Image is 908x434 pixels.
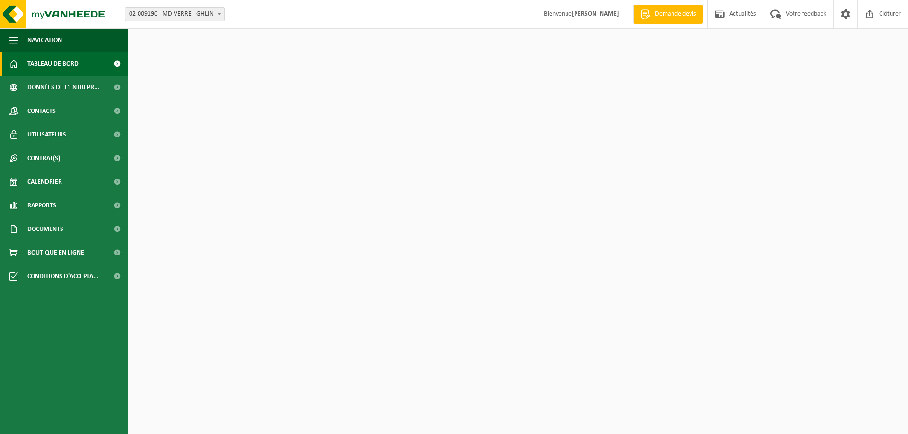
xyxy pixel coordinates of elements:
span: Tableau de bord [27,52,79,76]
span: Demande devis [653,9,698,19]
span: 02-009190 - MD VERRE - GHLIN [125,8,224,21]
a: Demande devis [633,5,703,24]
span: Calendrier [27,170,62,194]
span: Navigation [27,28,62,52]
span: Contacts [27,99,56,123]
span: 02-009190 - MD VERRE - GHLIN [125,7,225,21]
span: Données de l'entrepr... [27,76,100,99]
span: Contrat(s) [27,146,60,170]
strong: [PERSON_NAME] [572,10,619,17]
span: Utilisateurs [27,123,66,146]
span: Documents [27,217,63,241]
span: Rapports [27,194,56,217]
span: Boutique en ligne [27,241,84,264]
span: Conditions d'accepta... [27,264,99,288]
